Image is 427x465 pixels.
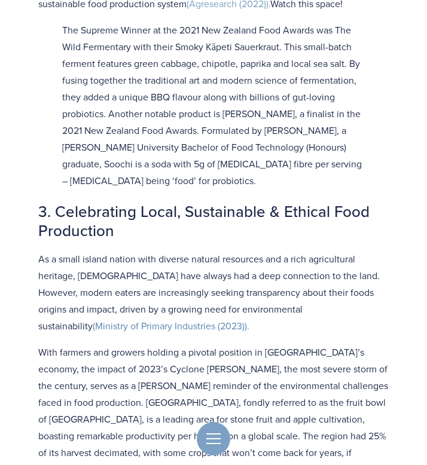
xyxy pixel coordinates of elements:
[93,319,249,332] a: (Ministry of Primary Industries (2023)).
[38,250,389,334] p: As a small island nation with diverse natural resources and a rich agricultural heritage, [DEMOGR...
[38,202,389,241] h2: 3. Celebrating Local, Sustainable & Ethical Food Production
[62,22,365,189] p: The Supreme Winner at the 2021 New Zealand Food Awards was The Wild Fermentary with their Smoky K...
[197,422,230,455] button: Toggle menu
